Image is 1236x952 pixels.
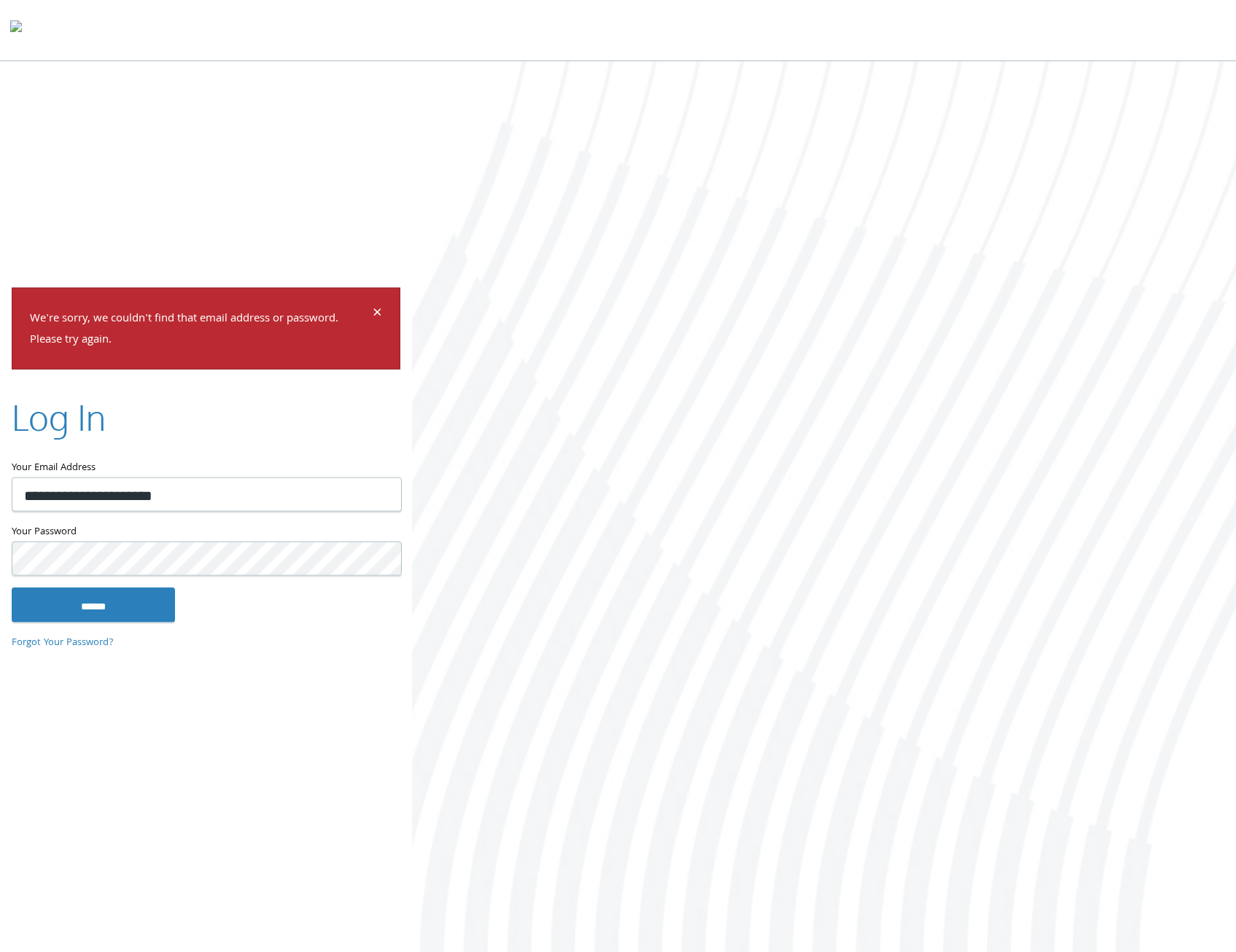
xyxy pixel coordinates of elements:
img: todyl-logo-dark.svg [10,15,22,44]
label: Your Password [12,523,400,541]
span: × [373,300,382,329]
p: We're sorry, we couldn't find that email address or password. Please try again. [30,309,370,351]
button: Dismiss alert [373,306,382,324]
a: Forgot Your Password? [12,635,114,651]
h2: Log In [12,392,106,441]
